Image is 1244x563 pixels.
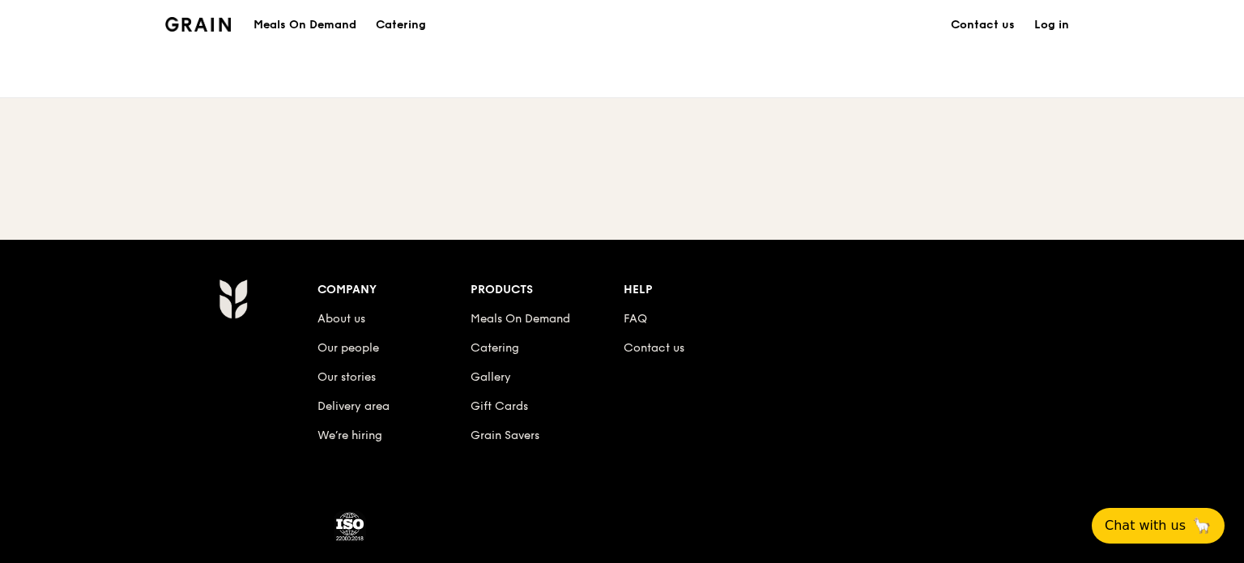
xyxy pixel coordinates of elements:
[1105,516,1186,535] span: Chat with us
[624,279,777,301] div: Help
[376,1,426,49] div: Catering
[471,312,570,326] a: Meals On Demand
[317,279,471,301] div: Company
[165,17,231,32] img: Grain
[471,370,511,384] a: Gallery
[471,399,528,413] a: Gift Cards
[334,510,366,543] img: ISO Certified
[471,279,624,301] div: Products
[624,341,684,355] a: Contact us
[253,17,356,33] h1: Meals On Demand
[1192,516,1212,535] span: 🦙
[317,312,365,326] a: About us
[317,399,390,413] a: Delivery area
[471,429,539,442] a: Grain Savers
[317,370,376,384] a: Our stories
[471,341,519,355] a: Catering
[219,279,247,319] img: Grain
[317,429,382,442] a: We’re hiring
[366,1,436,49] a: Catering
[1025,1,1079,49] a: Log in
[1092,508,1225,544] button: Chat with us🦙
[941,1,1025,49] a: Contact us
[624,312,647,326] a: FAQ
[317,341,379,355] a: Our people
